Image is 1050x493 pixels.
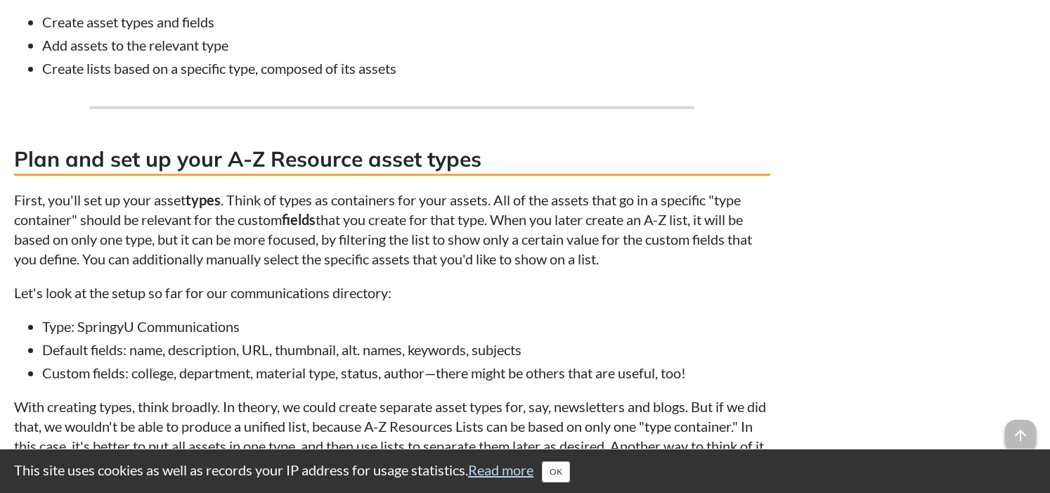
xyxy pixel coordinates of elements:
[542,461,570,482] button: Close
[42,12,770,32] li: Create asset types and fields
[42,363,770,383] li: Custom fields: college, department, material type, status, author—there might be others that are ...
[14,283,770,302] p: Let's look at the setup so far for our communications directory:
[14,144,770,176] h3: Plan and set up your A-Z Resource asset types
[1005,421,1036,438] a: arrow_upward
[282,211,316,228] strong: fields
[42,340,770,359] li: Default fields: name, description, URL, thumbnail, alt. names, keywords, subjects
[14,190,770,269] p: First, you'll set up your asset . Think of types as containers for your assets. All of the assets...
[468,461,533,478] a: Read more
[1005,420,1036,451] span: arrow_upward
[42,35,770,55] li: Add assets to the relevant type
[42,316,770,336] li: Type: SpringyU Communications
[186,191,221,208] strong: types
[42,58,770,78] li: Create lists based on a specific type, composed of its assets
